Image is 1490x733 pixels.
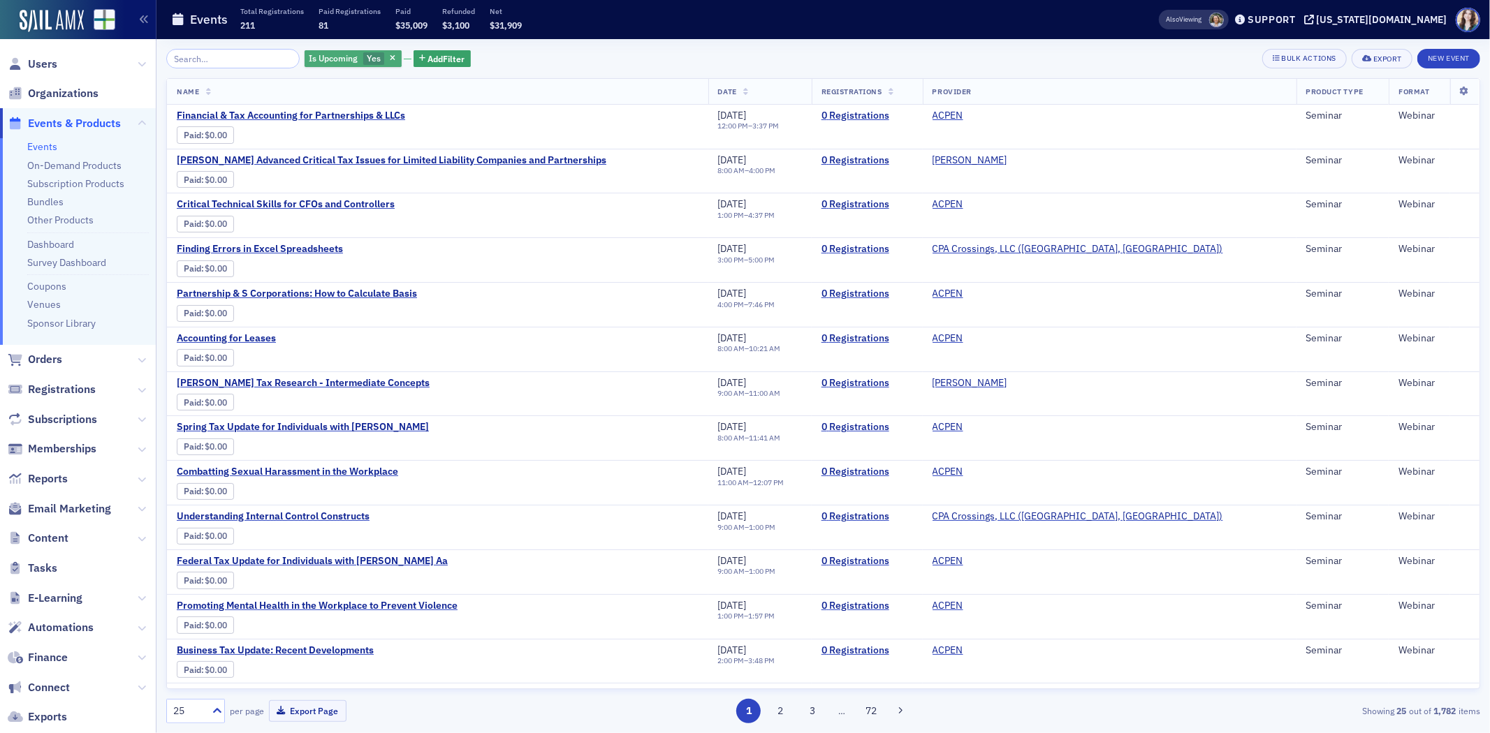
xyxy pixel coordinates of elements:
a: Federal Tax Update for Individuals with [PERSON_NAME] Aa [177,555,448,568]
span: SURGENT [933,377,1021,390]
span: : [184,353,205,363]
a: Paid [184,263,201,274]
a: Memberships [8,441,96,457]
a: Content [8,531,68,546]
span: CPA Crossings, LLC (Rochester, MI) [933,243,1223,256]
span: 81 [319,20,328,31]
div: Seminar [1306,377,1380,390]
div: Paid: 0 - $0 [177,572,234,588]
span: Partnership & S Corporations: How to Calculate Basis [177,288,417,300]
a: Finance [8,650,68,665]
div: Seminar [1306,154,1380,167]
a: Orders [8,352,62,367]
div: Webinar [1398,243,1470,256]
div: Paid: 0 - $0 [177,394,234,410]
div: – [718,567,776,576]
div: – [718,612,775,621]
div: Seminar [1306,600,1380,612]
a: Finding Errors in Excel Spreadsheets [177,243,411,256]
div: Webinar [1398,644,1470,657]
span: [DATE] [718,688,747,700]
a: Paid [184,308,201,318]
div: Seminar [1306,288,1380,300]
a: ACPEN [933,600,963,612]
div: – [718,434,781,443]
div: Paid: 0 - $0 [177,171,234,188]
span: SURGENT [933,154,1021,167]
a: E-Learning [8,591,82,606]
a: Dashboard [27,238,74,251]
button: New Event [1417,49,1480,68]
span: ACPEN [933,332,1021,345]
a: Critical Technical Skills for CFOs and Controllers [177,198,411,211]
div: Webinar [1398,377,1470,390]
span: 211 [240,20,255,31]
p: Total Registrations [240,6,304,16]
span: [DATE] [718,332,747,344]
time: 8:00 AM [718,165,745,175]
h1: Events [190,11,228,28]
span: : [184,175,205,185]
a: Registrations [8,382,96,397]
div: Also [1167,15,1180,24]
span: Content [28,531,68,546]
button: 2 [768,699,793,723]
span: Add Filter [428,52,465,65]
div: Seminar [1306,466,1380,478]
div: Seminar [1306,332,1380,345]
button: Export Page [269,700,346,722]
a: Survey Dashboard [27,256,106,269]
p: Refunded [442,6,475,16]
span: $3,100 [442,20,469,31]
img: SailAMX [94,9,115,31]
a: 0 Registrations [821,510,913,523]
span: ACPEN [933,421,1021,434]
span: Memberships [28,441,96,457]
a: Subscription Products [27,177,124,190]
div: – [718,656,775,665]
span: Tasks [28,561,57,576]
span: ACPEN [933,600,1021,612]
div: Support [1248,13,1296,26]
a: CPA Crossings, LLC ([GEOGRAPHIC_DATA], [GEOGRAPHIC_DATA]) [933,510,1223,523]
a: Venues [27,298,61,311]
time: 11:00 AM [750,388,781,398]
span: : [184,263,205,274]
div: Paid: 0 - $0 [177,661,234,678]
time: 8:00 AM [718,433,745,443]
a: Other Products [27,214,94,226]
time: 9:00 AM [718,388,745,398]
a: Automations [8,620,94,635]
p: Paid Registrations [319,6,381,16]
a: 0 Registrations [821,110,913,122]
a: Promoting Mental Health in the Workplace to Prevent Violence [177,600,458,612]
a: Paid [184,353,201,363]
a: ACPEN [933,110,963,122]
time: 11:41 AM [750,433,781,443]
a: 0 Registrations [821,288,913,300]
span: Profile [1456,8,1480,32]
div: Paid: 0 - $0 [177,616,234,633]
span: E-Learning [28,591,82,606]
div: Webinar [1398,198,1470,211]
time: 5:00 PM [749,255,775,265]
button: 3 [800,699,824,723]
span: Registrations [28,382,96,397]
span: [DATE] [718,599,747,612]
img: SailAMX [20,10,84,32]
a: Organizations [8,86,98,101]
a: ACPEN [933,555,963,568]
span: Financial & Tax Accounting for Partnerships & LLCs [177,110,411,122]
a: 0 Registrations [821,198,913,211]
div: Webinar [1398,466,1470,478]
span: Surgent's Advanced Critical Tax Issues for Limited Liability Companies and Partnerships [177,154,606,167]
time: 12:00 PM [718,121,749,131]
div: – [718,256,775,265]
span: Combatting Sexual Harassment in the Workplace [177,466,411,478]
a: 0 Registrations [821,644,913,657]
div: Paid: 0 - $0 [177,349,234,366]
div: Seminar [1306,198,1380,211]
